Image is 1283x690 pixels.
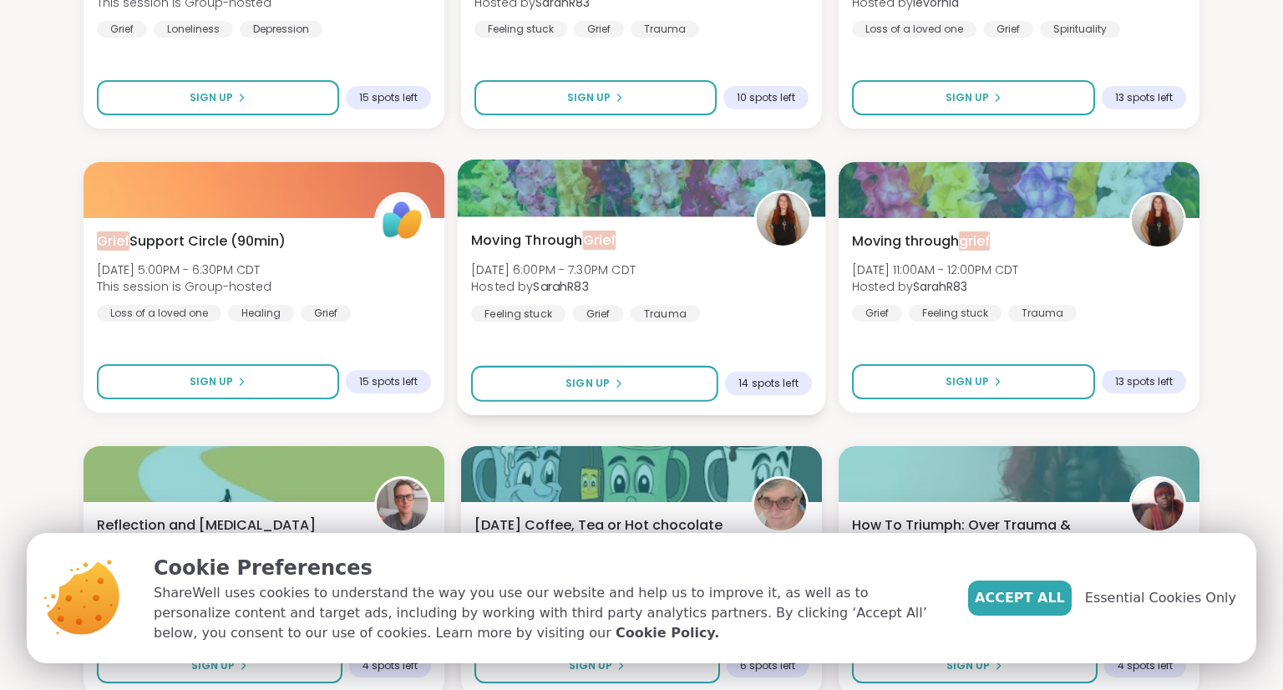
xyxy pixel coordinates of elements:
span: Grief [97,231,129,251]
img: zacharygh [377,479,429,530]
div: Loneliness [154,21,233,38]
span: Sign Up [567,90,611,105]
div: Trauma [631,21,699,38]
span: [DATE] 5:00PM - 6:30PM CDT [97,261,271,278]
img: Susan [754,479,806,530]
span: [DATE] Coffee, Tea or Hot chocolate and Milk Club [474,515,733,556]
div: Trauma [1008,305,1077,322]
span: 14 spots left [738,377,798,390]
div: Trauma [631,305,701,322]
span: Sign Up [946,90,989,105]
button: Sign Up [474,80,717,115]
span: Sign Up [190,374,233,389]
span: Sign Up [565,376,610,391]
button: Accept All [968,581,1072,616]
span: This session is Group-hosted [97,278,271,295]
div: Grief [301,305,351,322]
span: Sign Up [191,658,235,673]
div: Feeling stuck [474,21,567,38]
span: Hosted by [471,278,636,295]
span: 15 spots left [359,375,418,388]
p: ShareWell uses cookies to understand the way you use our website and help us to improve it, as we... [154,583,941,643]
span: Sign Up [569,658,612,673]
span: [DATE] 6:00PM - 7:30PM CDT [471,261,636,277]
div: Grief [983,21,1033,38]
div: Healing [228,305,294,322]
span: 15 spots left [359,91,418,104]
span: Sign Up [946,658,990,673]
button: Sign Up [474,648,720,683]
span: Grief [583,231,616,250]
div: Loss of a loved one [97,305,221,322]
span: Moving Through [471,231,616,251]
span: [DATE] 11:00AM - 12:00PM CDT [852,261,1018,278]
span: Reflection and [MEDICAL_DATA] [97,515,316,535]
a: Cookie Policy. [616,623,719,643]
button: Sign Up [97,80,339,115]
span: Moving through [852,231,990,251]
b: SarahR83 [913,278,967,295]
span: 6 spots left [740,659,795,672]
span: How To Triumph: Over Trauma & Tragedy! [852,515,1111,556]
button: Sign Up [97,648,342,683]
span: 4 spots left [363,659,418,672]
img: SarahR83 [1132,195,1184,246]
div: Grief [574,21,624,38]
button: Sign Up [97,364,339,399]
span: grief [959,231,990,251]
span: 10 spots left [737,91,795,104]
div: Loss of a loved one [852,21,976,38]
button: Sign Up [852,364,1095,399]
span: 13 spots left [1115,375,1173,388]
span: Hosted by [852,278,1018,295]
div: Spirituality [1040,21,1120,38]
span: 13 spots left [1115,91,1173,104]
div: Grief [572,305,623,322]
img: mwanabe3 [1132,479,1184,530]
img: ShareWell [377,195,429,246]
span: Accept All [975,588,1065,608]
p: Cookie Preferences [154,553,941,583]
button: Sign Up [471,366,718,402]
span: Essential Cookies Only [1085,588,1236,608]
span: Support Circle (90min) [97,231,286,251]
div: Feeling stuck [909,305,1002,322]
button: Sign Up [852,80,1095,115]
div: Grief [852,305,902,322]
div: Feeling stuck [471,305,565,322]
span: Sign Up [946,374,989,389]
span: Sign Up [190,90,233,105]
div: Grief [97,21,147,38]
button: Sign Up [852,648,1098,683]
img: SarahR83 [757,193,809,246]
span: 4 spots left [1118,659,1173,672]
div: Depression [240,21,322,38]
b: SarahR83 [533,278,588,295]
